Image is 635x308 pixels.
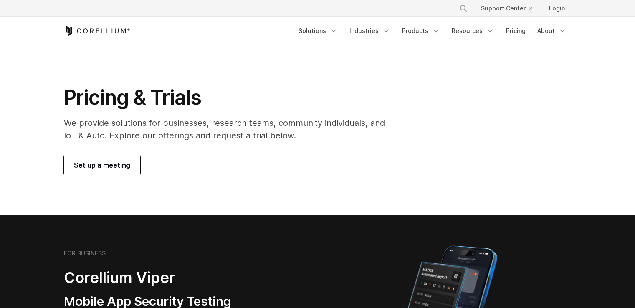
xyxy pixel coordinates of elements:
a: Login [542,1,572,16]
a: Set up a meeting [64,155,140,175]
a: Support Center [474,1,539,16]
a: Industries [344,23,395,38]
button: Search [456,1,471,16]
a: Solutions [293,23,343,38]
h2: Corellium Viper [64,268,278,287]
h6: FOR BUSINESS [64,250,106,257]
p: We provide solutions for businesses, research teams, community individuals, and IoT & Auto. Explo... [64,117,397,142]
a: Corellium Home [64,26,130,36]
a: Products [397,23,445,38]
h1: Pricing & Trials [64,85,397,110]
a: About [532,23,572,38]
div: Navigation Menu [449,1,572,16]
div: Navigation Menu [293,23,572,38]
span: Set up a meeting [74,160,130,170]
a: Resources [447,23,499,38]
a: Pricing [501,23,531,38]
